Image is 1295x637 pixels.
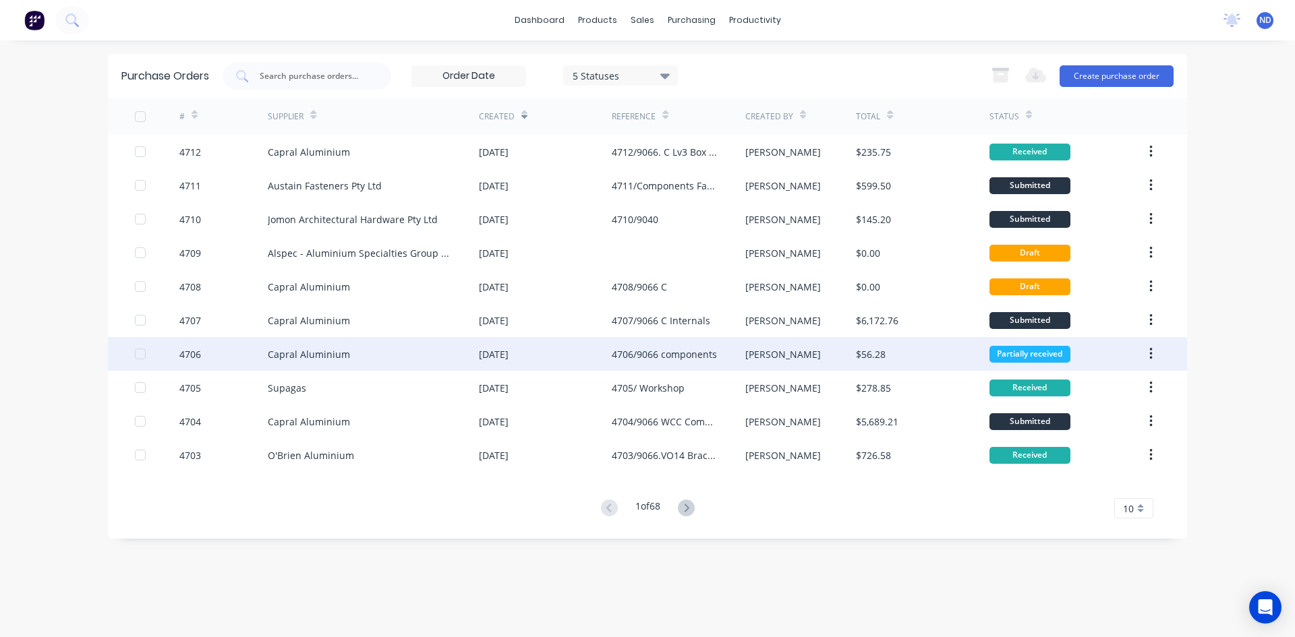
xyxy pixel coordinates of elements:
[479,313,509,328] div: [DATE]
[479,246,509,260] div: [DATE]
[856,145,891,159] div: $235.75
[479,381,509,395] div: [DATE]
[479,145,509,159] div: [DATE]
[745,280,821,294] div: [PERSON_NAME]
[268,381,306,395] div: Supagas
[412,66,525,86] input: Order Date
[573,68,669,82] div: 5 Statuses
[612,179,718,193] div: 4711/Components Factory
[121,68,209,84] div: Purchase Orders
[258,69,370,83] input: Search purchase orders...
[745,246,821,260] div: [PERSON_NAME]
[268,212,438,226] div: Jomon Architectural Hardware Pty Ltd
[612,212,658,226] div: 4710/9040
[24,10,45,30] img: Factory
[635,499,660,518] div: 1 of 68
[268,280,350,294] div: Capral Aluminium
[989,211,1070,228] div: Submitted
[989,312,1070,329] div: Submitted
[612,381,685,395] div: 4705/ Workshop
[179,347,201,361] div: 4706
[179,212,201,226] div: 4710
[1259,14,1271,26] span: ND
[612,448,718,462] div: 4703/9066.VO14 Brackets and Angles
[745,415,821,429] div: [PERSON_NAME]
[856,111,880,123] div: Total
[479,280,509,294] div: [DATE]
[508,10,571,30] a: dashboard
[989,278,1070,295] div: Draft
[479,415,509,429] div: [DATE]
[179,246,201,260] div: 4709
[661,10,722,30] div: purchasing
[479,179,509,193] div: [DATE]
[745,448,821,462] div: [PERSON_NAME]
[989,413,1070,430] div: Submitted
[179,381,201,395] div: 4705
[268,179,382,193] div: Austain Fasteners Pty Ltd
[856,415,898,429] div: $5,689.21
[1060,65,1174,87] button: Create purchase order
[179,280,201,294] div: 4708
[268,111,304,123] div: Supplier
[989,245,1070,262] div: Draft
[745,179,821,193] div: [PERSON_NAME]
[612,415,718,429] div: 4704/9066 WCC Components Phase 2
[612,280,667,294] div: 4708/9066 C
[745,347,821,361] div: [PERSON_NAME]
[856,179,891,193] div: $599.50
[624,10,661,30] div: sales
[479,111,515,123] div: Created
[722,10,788,30] div: productivity
[745,212,821,226] div: [PERSON_NAME]
[179,313,201,328] div: 4707
[745,145,821,159] div: [PERSON_NAME]
[612,313,710,328] div: 4707/9066 C Internals
[856,448,891,462] div: $726.58
[989,447,1070,464] div: Received
[268,246,452,260] div: Alspec - Aluminium Specialties Group Pty Ltd
[268,145,350,159] div: Capral Aluminium
[856,381,891,395] div: $278.85
[856,313,898,328] div: $6,172.76
[745,111,793,123] div: Created By
[612,145,718,159] div: 4712/9066. C Lv3 Box Section
[856,246,880,260] div: $0.00
[179,415,201,429] div: 4704
[856,347,886,361] div: $56.28
[1249,591,1282,624] div: Open Intercom Messenger
[989,111,1019,123] div: Status
[612,347,717,361] div: 4706/9066 components
[989,346,1070,363] div: Partially received
[479,347,509,361] div: [DATE]
[268,347,350,361] div: Capral Aluminium
[479,448,509,462] div: [DATE]
[856,212,891,226] div: $145.20
[179,145,201,159] div: 4712
[989,380,1070,396] div: Received
[179,111,185,123] div: #
[571,10,624,30] div: products
[179,179,201,193] div: 4711
[268,448,354,462] div: O'Brien Aluminium
[745,313,821,328] div: [PERSON_NAME]
[1123,502,1134,516] span: 10
[268,415,350,429] div: Capral Aluminium
[268,313,350,328] div: Capral Aluminium
[989,177,1070,194] div: Submitted
[989,144,1070,160] div: Received
[179,448,201,462] div: 4703
[612,111,656,123] div: Reference
[856,280,880,294] div: $0.00
[479,212,509,226] div: [DATE]
[745,381,821,395] div: [PERSON_NAME]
